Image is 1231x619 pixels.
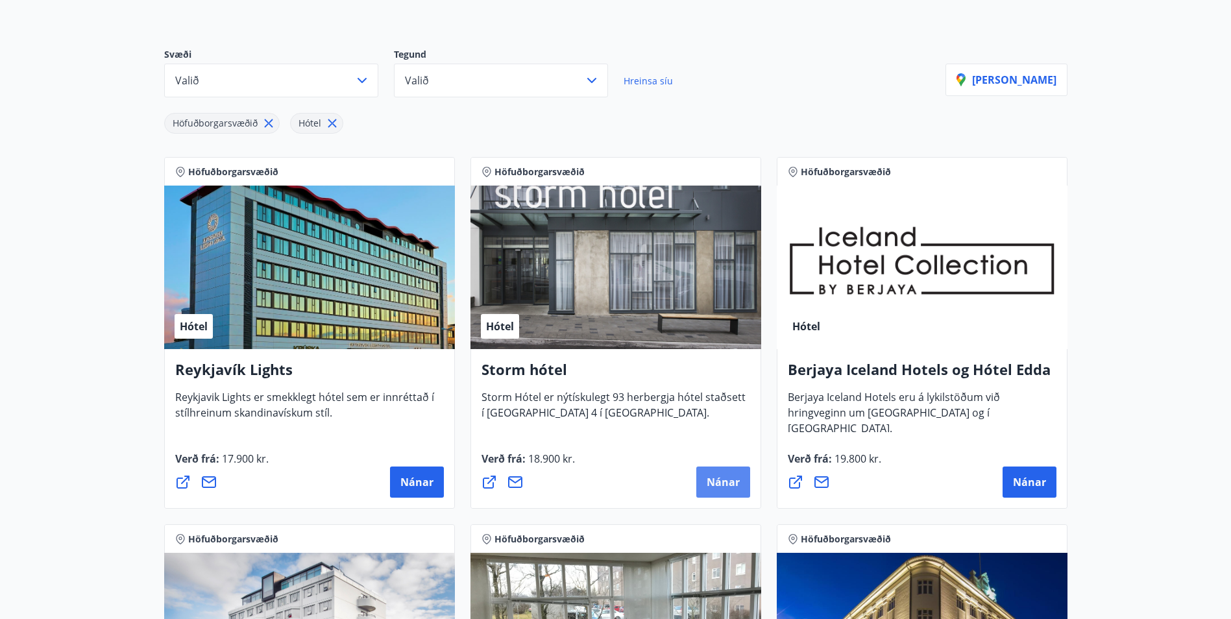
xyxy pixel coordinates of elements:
[481,359,750,389] h4: Storm hótel
[175,390,434,430] span: Reykjavik Lights er smekklegt hótel sem er innréttað í stílhreinum skandinavískum stíl.
[1013,475,1046,489] span: Nánar
[624,75,673,87] span: Hreinsa síu
[957,73,1056,87] p: [PERSON_NAME]
[696,467,750,498] button: Nánar
[801,533,891,546] span: Höfuðborgarsvæðið
[164,113,280,134] div: Höfuðborgarsvæðið
[164,64,378,97] button: Valið
[390,467,444,498] button: Nánar
[481,390,746,430] span: Storm Hótel er nýtískulegt 93 herbergja hótel staðsett í [GEOGRAPHIC_DATA] 4 í [GEOGRAPHIC_DATA].
[494,533,585,546] span: Höfuðborgarsvæðið
[299,117,321,129] span: Hótel
[219,452,269,466] span: 17.900 kr.
[400,475,433,489] span: Nánar
[481,452,575,476] span: Verð frá :
[164,48,394,64] p: Svæði
[405,73,429,88] span: Valið
[175,452,269,476] span: Verð frá :
[290,113,343,134] div: Hótel
[526,452,575,466] span: 18.900 kr.
[788,390,1000,446] span: Berjaya Iceland Hotels eru á lykilstöðum við hringveginn um [GEOGRAPHIC_DATA] og í [GEOGRAPHIC_DA...
[707,475,740,489] span: Nánar
[394,64,608,97] button: Valið
[792,319,820,334] span: Hótel
[801,165,891,178] span: Höfuðborgarsvæðið
[788,452,881,476] span: Verð frá :
[188,165,278,178] span: Höfuðborgarsvæðið
[394,48,624,64] p: Tegund
[832,452,881,466] span: 19.800 kr.
[1003,467,1056,498] button: Nánar
[945,64,1067,96] button: [PERSON_NAME]
[175,73,199,88] span: Valið
[788,359,1056,389] h4: Berjaya Iceland Hotels og Hótel Edda
[486,319,514,334] span: Hótel
[494,165,585,178] span: Höfuðborgarsvæðið
[180,319,208,334] span: Hótel
[188,533,278,546] span: Höfuðborgarsvæðið
[175,359,444,389] h4: Reykjavík Lights
[173,117,258,129] span: Höfuðborgarsvæðið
